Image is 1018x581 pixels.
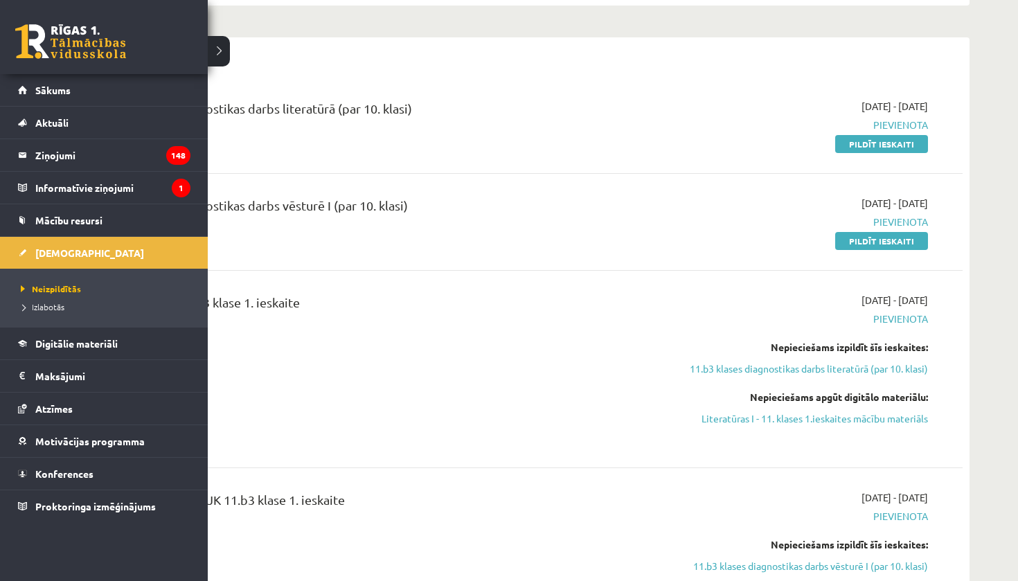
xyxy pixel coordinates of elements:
[861,490,928,505] span: [DATE] - [DATE]
[35,214,102,226] span: Mācību resursi
[35,467,93,480] span: Konferences
[35,500,156,512] span: Proktoringa izmēģinājums
[166,146,190,165] i: 148
[18,328,190,359] a: Digitālie materiāli
[667,559,928,573] a: 11.b3 klases diagnostikas darbs vēsturē I (par 10. klasi)
[667,361,928,376] a: 11.b3 klases diagnostikas darbs literatūrā (par 10. klasi)
[35,337,118,350] span: Digitālie materiāli
[18,172,190,204] a: Informatīvie ziņojumi1
[35,172,190,204] legend: Informatīvie ziņojumi
[17,283,81,294] span: Neizpildītās
[861,99,928,114] span: [DATE] - [DATE]
[18,490,190,522] a: Proktoringa izmēģinājums
[18,139,190,171] a: Ziņojumi148
[667,118,928,132] span: Pievienota
[35,116,69,129] span: Aktuāli
[18,393,190,424] a: Atzīmes
[104,490,646,516] div: Sociālās zinātnes I JK 11.b3 klase 1. ieskaite
[35,247,144,259] span: [DEMOGRAPHIC_DATA]
[18,237,190,269] a: [DEMOGRAPHIC_DATA]
[667,312,928,326] span: Pievienota
[667,390,928,404] div: Nepieciešams apgūt digitālo materiālu:
[18,458,190,490] a: Konferences
[35,360,190,392] legend: Maksājumi
[104,99,646,125] div: 11.b3 klases diagnostikas darbs literatūrā (par 10. klasi)
[104,196,646,222] div: 11.b3 klases diagnostikas darbs vēsturē I (par 10. klasi)
[35,402,73,415] span: Atzīmes
[18,74,190,106] a: Sākums
[35,435,145,447] span: Motivācijas programma
[17,301,194,313] a: Izlabotās
[104,293,646,319] div: Literatūra JK 11.b3 klase 1. ieskaite
[18,107,190,138] a: Aktuāli
[667,411,928,426] a: Literatūras I - 11. klases 1.ieskaites mācību materiāls
[667,537,928,552] div: Nepieciešams izpildīt šīs ieskaites:
[861,293,928,307] span: [DATE] - [DATE]
[835,232,928,250] a: Pildīt ieskaiti
[667,215,928,229] span: Pievienota
[15,24,126,59] a: Rīgas 1. Tālmācības vidusskola
[17,301,64,312] span: Izlabotās
[667,509,928,524] span: Pievienota
[18,204,190,236] a: Mācību resursi
[17,283,194,295] a: Neizpildītās
[861,196,928,211] span: [DATE] - [DATE]
[35,139,190,171] legend: Ziņojumi
[667,340,928,355] div: Nepieciešams izpildīt šīs ieskaites:
[835,135,928,153] a: Pildīt ieskaiti
[18,425,190,457] a: Motivācijas programma
[172,179,190,197] i: 1
[35,84,71,96] span: Sākums
[18,360,190,392] a: Maksājumi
